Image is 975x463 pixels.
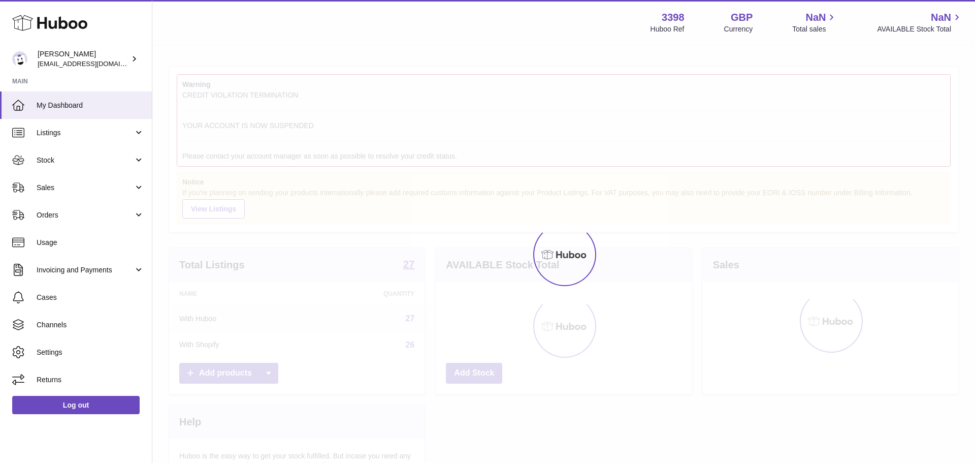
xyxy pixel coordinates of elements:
[877,11,963,34] a: NaN AVAILABLE Stock Total
[877,24,963,34] span: AVAILABLE Stock Total
[662,11,685,24] strong: 3398
[37,128,134,138] span: Listings
[724,24,753,34] div: Currency
[12,396,140,414] a: Log out
[37,348,144,357] span: Settings
[37,183,134,193] span: Sales
[37,156,134,165] span: Stock
[12,51,27,67] img: internalAdmin-3398@internal.huboo.com
[37,101,144,110] span: My Dashboard
[931,11,951,24] span: NaN
[37,238,144,248] span: Usage
[37,320,144,330] span: Channels
[37,265,134,275] span: Invoicing and Payments
[792,24,837,34] span: Total sales
[37,293,144,302] span: Cases
[651,24,685,34] div: Huboo Ref
[38,49,129,69] div: [PERSON_NAME]
[37,375,144,385] span: Returns
[37,210,134,220] span: Orders
[731,11,753,24] strong: GBP
[38,59,149,68] span: [EMAIL_ADDRESS][DOMAIN_NAME]
[805,11,826,24] span: NaN
[792,11,837,34] a: NaN Total sales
